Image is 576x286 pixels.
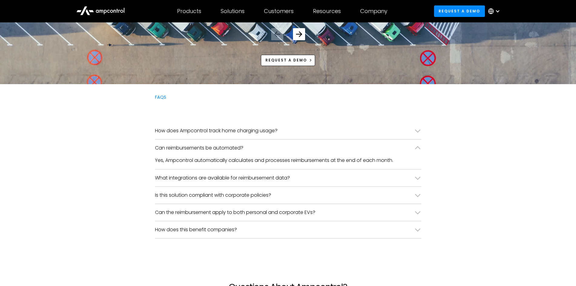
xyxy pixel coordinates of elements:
div: Can the reimbursement apply to both personal and corporate EVs? [155,209,315,216]
div: Solutions [221,8,245,15]
div: Customers [264,8,294,15]
div: Resources [313,8,341,15]
div: Products [177,8,201,15]
div: Company [360,8,387,15]
a: Request a demo [261,55,315,66]
div: Previous slide [271,28,283,40]
div: Request a demo [265,58,307,63]
div: Next slide [293,28,305,40]
div: Can reimbursements be automated? [155,145,243,151]
p: Yes, Ampcontrol automatically calculates and processes reimbursements at the end of each month. [155,156,421,164]
a: Request a demo [434,5,485,17]
div: How does this benefit companies? [155,226,237,233]
div: Is this solution compliant with corporate policies? [155,192,271,199]
div: FAQs [155,94,421,100]
div: How does Ampcontrol track home charging usage? [155,127,278,134]
div: What integrations are available for reimbursement data? [155,175,290,181]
